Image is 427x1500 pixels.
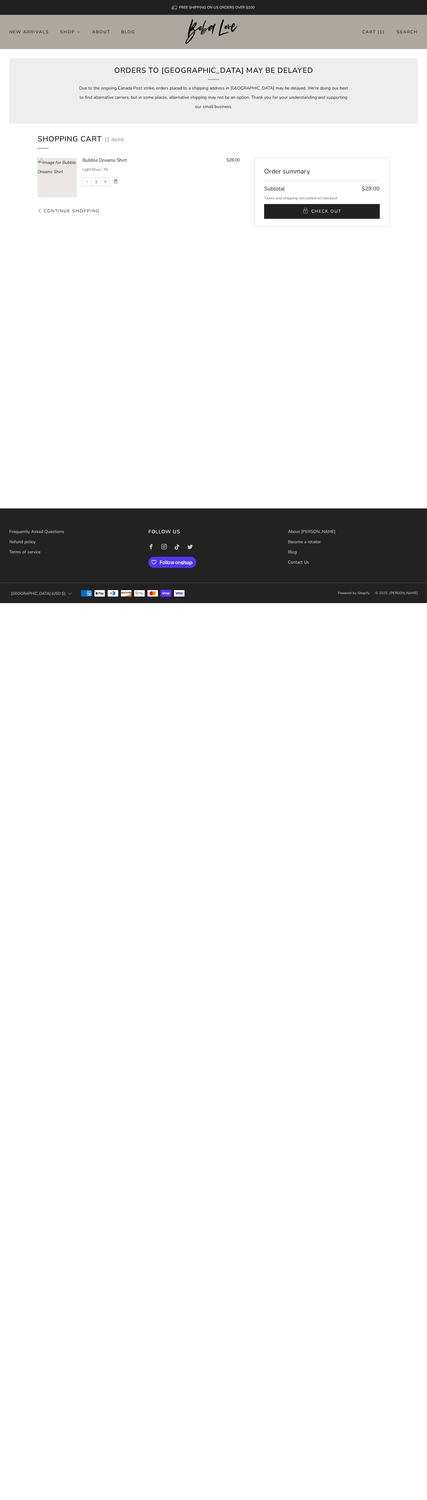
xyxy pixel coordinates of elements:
[379,29,383,35] items-count: 1
[148,527,278,536] h3: Follow us
[38,158,77,197] a: Image for Bubble Dreams Shirt Loading image: Image for Bubble Dreams Shirt
[9,549,40,555] a: Terms of service
[264,162,380,181] div: Order summary
[105,134,124,146] cart-quantity-info: ( )
[112,65,315,80] h2: Orders to [GEOGRAPHIC_DATA] may be delayed
[226,157,240,163] money-amount: $28.00
[9,529,64,535] a: Frequently Asked Questions
[185,19,242,44] img: Boba Love
[185,19,242,45] a: Boba Love
[79,84,348,111] p: Due to the ongoing Canada Post strike, orders placed to a shipping address in [GEOGRAPHIC_DATA] m...
[111,136,122,143] info-content: item
[311,207,341,216] span: Check Out
[92,27,110,37] a: About
[179,5,255,10] span: FREE SHIPPING ON US ORDERS OVER $100
[83,177,91,186] button: Reduce item quantity by one
[60,27,81,37] a: Shop
[82,167,108,172] property-value: Light Blue / XS
[338,591,370,595] a: Powered by Shopify
[264,204,380,219] button: Check Out
[82,157,219,163] a: Bubble Dreams Shirt
[38,133,102,148] h1: Shopping Cart
[362,185,380,193] cart-total: $28.00
[38,206,100,227] a: Continue shopping
[101,177,110,186] button: Increase item quantity by one
[362,27,384,37] span: Cart ( )
[288,539,321,545] a: Become a retailer
[264,185,285,193] span: Subtotal
[9,27,49,37] a: New Arrivals
[9,587,73,600] button: [GEOGRAPHIC_DATA] (USD $)
[9,539,35,545] a: Refund policy
[375,591,418,595] span: © 2025, [PERSON_NAME]
[264,195,380,201] p: Taxes and shipping calculated at checkout
[288,549,297,555] a: Blog
[397,27,418,37] a: Search
[288,559,309,565] a: Contact Us
[82,157,127,163] cart-item-title: Bubble Dreams Shirt
[288,529,335,535] a: About [PERSON_NAME]
[106,136,110,143] items-count: 1
[121,27,135,37] a: Blog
